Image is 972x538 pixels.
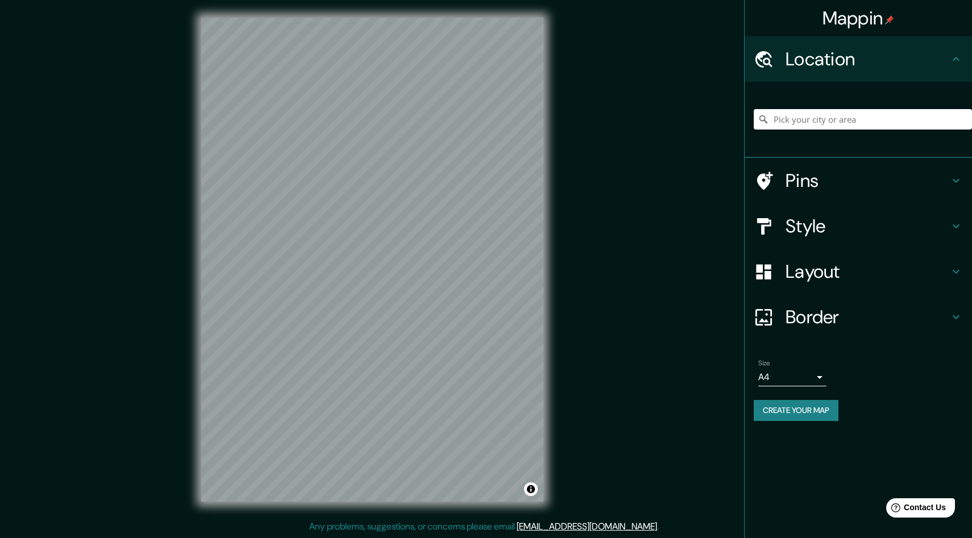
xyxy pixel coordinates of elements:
canvas: Map [201,18,543,502]
div: Border [745,294,972,340]
div: Style [745,203,972,249]
h4: Mappin [823,7,895,30]
div: Pins [745,158,972,203]
h4: Pins [786,169,949,192]
img: pin-icon.png [885,15,894,24]
input: Pick your city or area [754,109,972,130]
p: Any problems, suggestions, or concerns please email . [309,520,659,533]
div: Layout [745,249,972,294]
div: . [661,520,663,533]
label: Size [758,358,770,368]
div: A4 [758,368,826,386]
iframe: Help widget launcher [871,494,959,526]
div: Location [745,36,972,82]
button: Toggle attribution [524,482,538,496]
h4: Layout [786,260,949,283]
h4: Location [786,48,949,70]
button: Create your map [754,400,838,421]
h4: Border [786,306,949,328]
h4: Style [786,215,949,237]
a: [EMAIL_ADDRESS][DOMAIN_NAME] [517,520,657,532]
div: . [659,520,661,533]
